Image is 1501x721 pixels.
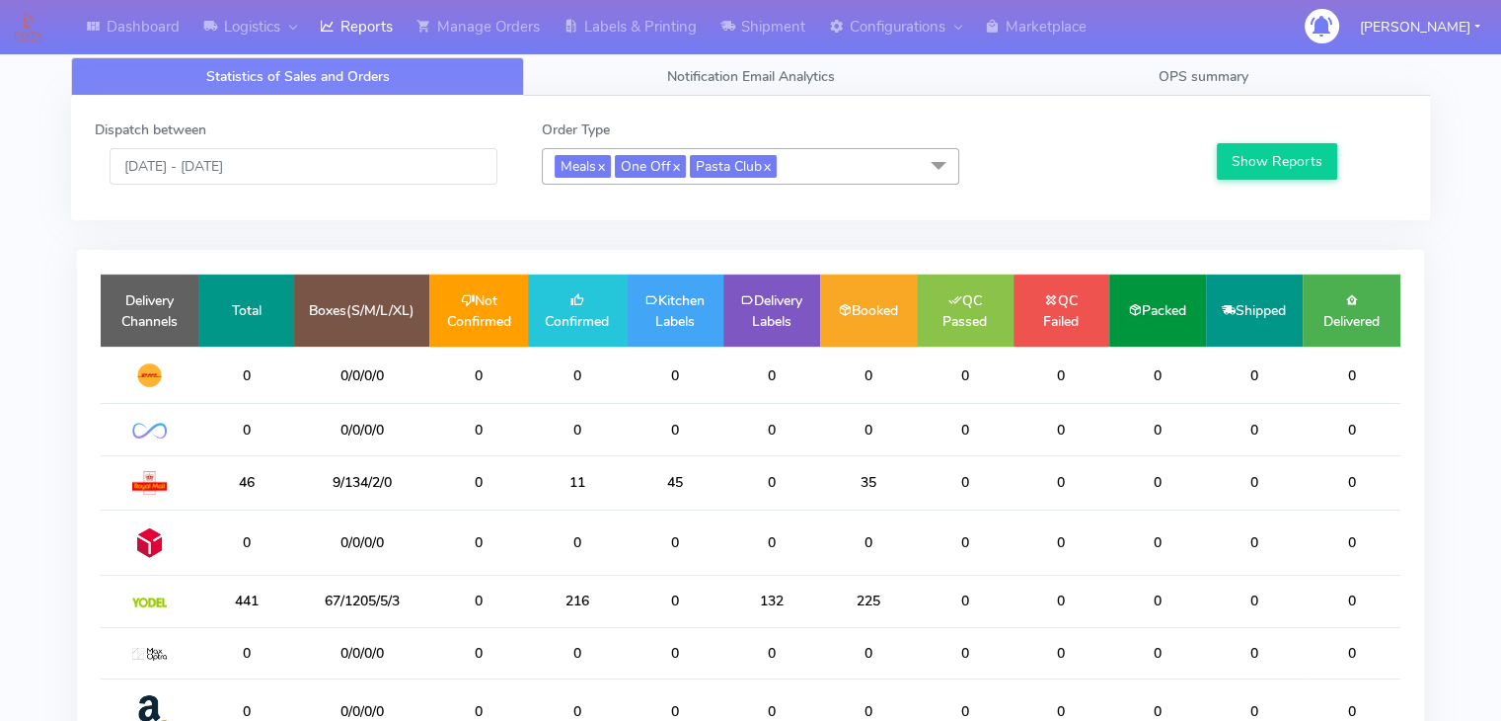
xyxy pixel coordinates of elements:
img: MaxOptra [132,648,167,662]
td: Confirmed [528,275,627,347]
td: 0 [1013,627,1109,679]
td: Kitchen Labels [627,275,723,347]
td: 0 [723,347,820,404]
td: 0 [1206,404,1303,455]
td: 0 [1303,510,1400,575]
td: 0 [1303,404,1400,455]
td: 0 [1206,627,1303,679]
td: 0 [1303,576,1400,627]
ul: Tabs [71,57,1430,96]
td: 0/0/0/0 [294,404,429,455]
td: 0 [1303,627,1400,679]
td: 0 [429,404,528,455]
td: 0 [1109,576,1206,627]
td: Not Confirmed [429,275,528,347]
td: 0 [1109,347,1206,404]
td: 0 [1013,347,1109,404]
td: 0 [528,510,627,575]
td: 0 [1206,455,1303,510]
td: 0 [198,404,294,455]
td: 9/134/2/0 [294,455,429,510]
td: 0 [198,347,294,404]
td: 0/0/0/0 [294,347,429,404]
span: One Off [615,155,686,178]
td: 0 [723,404,820,455]
td: 132 [723,576,820,627]
td: 441 [198,576,294,627]
td: 0/0/0/0 [294,510,429,575]
td: 0 [723,510,820,575]
a: x [671,155,680,176]
td: 0 [627,347,723,404]
td: 46 [198,455,294,510]
td: Delivered [1303,275,1400,347]
td: 0 [1206,347,1303,404]
label: Order Type [542,120,610,140]
td: 0 [1109,404,1206,455]
td: 0 [1109,627,1206,679]
td: 0 [1013,576,1109,627]
a: x [596,155,605,176]
td: 45 [627,455,723,510]
img: Yodel [132,598,167,607]
td: 0 [198,627,294,679]
td: 216 [528,576,627,627]
td: 0 [917,510,1013,575]
td: 0 [917,627,1013,679]
td: 35 [820,455,917,510]
td: 0 [528,347,627,404]
td: 0 [429,510,528,575]
img: Royal Mail [132,471,167,495]
td: 0 [627,576,723,627]
input: Pick the Daterange [110,148,497,185]
td: 0 [528,404,627,455]
button: Show Reports [1217,143,1338,180]
button: [PERSON_NAME] [1345,7,1495,47]
td: 0 [820,404,917,455]
td: Boxes(S/M/L/XL) [294,275,429,347]
img: DHL [132,362,167,388]
td: Shipped [1206,275,1303,347]
td: 0 [723,455,820,510]
span: Meals [555,155,611,178]
td: QC Passed [917,275,1013,347]
td: 0 [429,627,528,679]
td: 0 [627,404,723,455]
td: Booked [820,275,917,347]
td: 0 [1109,455,1206,510]
td: 0 [917,576,1013,627]
td: Delivery Channels [101,275,198,347]
a: x [762,155,771,176]
td: 0 [429,347,528,404]
span: Statistics of Sales and Orders [206,67,390,86]
td: 0 [723,627,820,679]
td: Packed [1109,275,1206,347]
td: 0 [627,510,723,575]
td: 67/1205/5/3 [294,576,429,627]
td: 0 [528,627,627,679]
td: 0 [1303,455,1400,510]
span: Pasta Club [690,155,777,178]
td: 0 [917,455,1013,510]
td: Total [198,275,294,347]
td: 0 [198,510,294,575]
td: 0 [820,627,917,679]
img: OnFleet [132,423,167,440]
td: Delivery Labels [723,275,820,347]
span: Notification Email Analytics [667,67,835,86]
label: Dispatch between [95,120,206,140]
td: 0 [1013,510,1109,575]
td: 0 [429,455,528,510]
td: QC Failed [1013,275,1109,347]
td: 11 [528,455,627,510]
td: 0 [1206,510,1303,575]
td: 0 [627,627,723,679]
td: 0 [820,510,917,575]
td: 225 [820,576,917,627]
td: 0 [820,347,917,404]
td: 0 [1303,347,1400,404]
td: 0 [917,404,1013,455]
td: 0 [917,347,1013,404]
td: 0 [1109,510,1206,575]
img: DPD [132,525,167,560]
